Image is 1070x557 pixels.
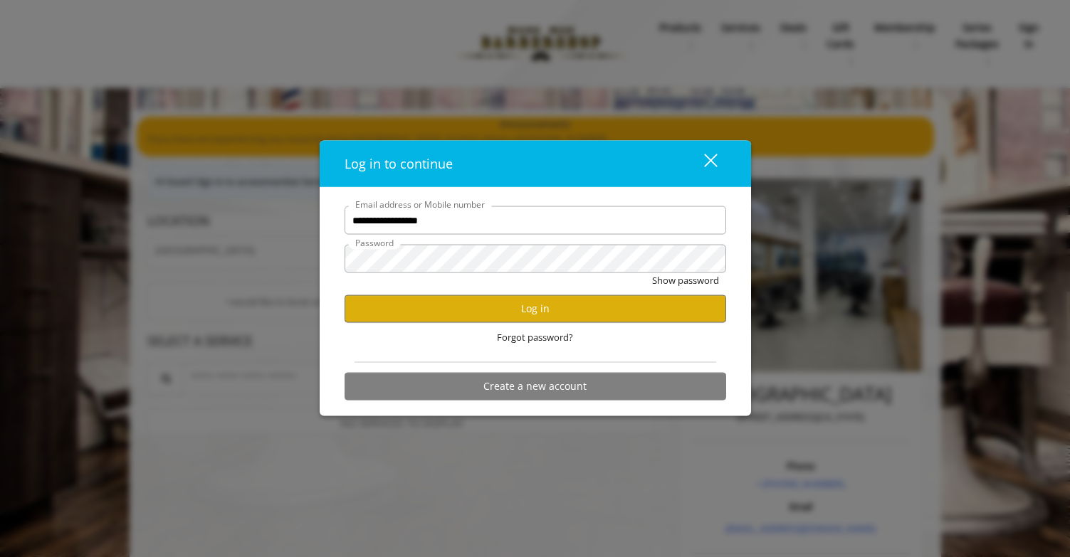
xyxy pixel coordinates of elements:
[652,273,719,288] button: Show password
[345,372,726,400] button: Create a new account
[678,149,726,178] button: close dialog
[345,295,726,322] button: Log in
[688,153,716,174] div: close dialog
[345,245,726,273] input: Password
[497,329,573,344] span: Forgot password?
[345,155,453,172] span: Log in to continue
[348,236,401,250] label: Password
[345,206,726,235] input: Email address or Mobile number
[348,198,492,211] label: Email address or Mobile number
